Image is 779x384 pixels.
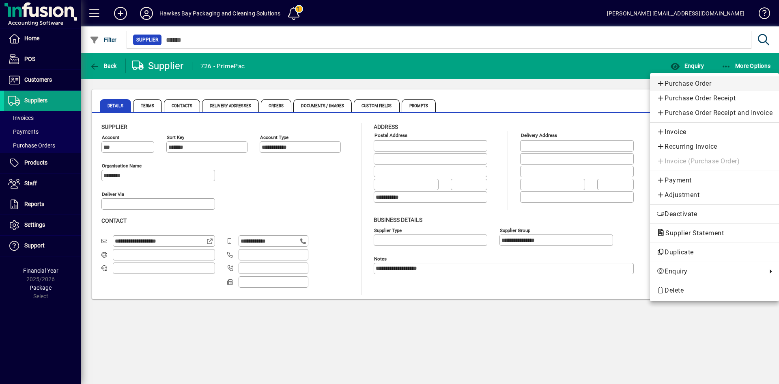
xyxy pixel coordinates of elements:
[656,176,773,185] span: Payment
[656,247,773,257] span: Duplicate
[656,190,773,200] span: Adjustment
[656,108,773,118] span: Purchase Order Receipt and Invoice
[650,207,779,221] button: Deactivate supplier
[656,127,773,137] span: Invoice
[656,79,773,89] span: Purchase Order
[656,93,773,103] span: Purchase Order Receipt
[656,267,763,276] span: Enquiry
[656,209,773,219] span: Deactivate
[656,286,773,295] span: Delete
[656,142,773,152] span: Recurring Invoice
[656,229,728,237] span: Supplier Statement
